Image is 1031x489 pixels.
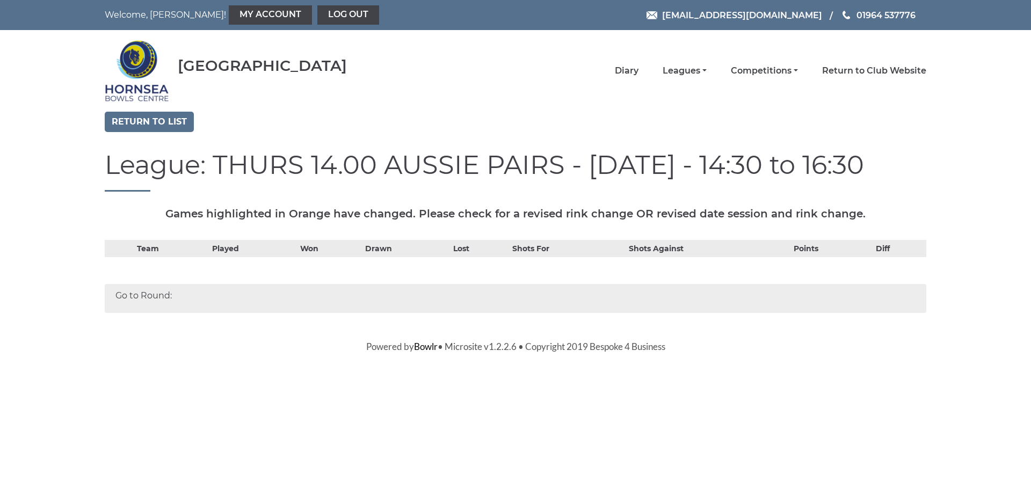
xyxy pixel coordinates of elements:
[105,208,926,220] h5: Games highlighted in Orange have changed. Please check for a revised rink change OR revised date ...
[134,240,209,257] th: Team
[662,10,822,20] span: [EMAIL_ADDRESS][DOMAIN_NAME]
[178,57,347,74] div: [GEOGRAPHIC_DATA]
[105,33,169,108] img: Hornsea Bowls Centre
[105,112,194,132] a: Return to list
[843,11,850,19] img: Phone us
[209,240,298,257] th: Played
[647,11,657,19] img: Email
[791,240,874,257] th: Points
[856,10,916,20] span: 01964 537776
[451,240,510,257] th: Lost
[229,5,312,25] a: My Account
[297,240,362,257] th: Won
[105,284,926,313] div: Go to Round:
[414,341,438,352] a: Bowlr
[366,341,665,352] span: Powered by • Microsite v1.2.2.6 • Copyright 2019 Bespoke 4 Business
[105,5,438,25] nav: Welcome, [PERSON_NAME]!
[822,65,926,77] a: Return to Club Website
[317,5,379,25] a: Log out
[731,65,798,77] a: Competitions
[615,65,638,77] a: Diary
[510,240,626,257] th: Shots For
[362,240,451,257] th: Drawn
[626,240,791,257] th: Shots Against
[663,65,707,77] a: Leagues
[647,9,822,22] a: Email [EMAIL_ADDRESS][DOMAIN_NAME]
[105,151,926,192] h1: League: THURS 14.00 AUSSIE PAIRS - [DATE] - 14:30 to 16:30
[873,240,926,257] th: Diff
[841,9,916,22] a: Phone us 01964 537776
